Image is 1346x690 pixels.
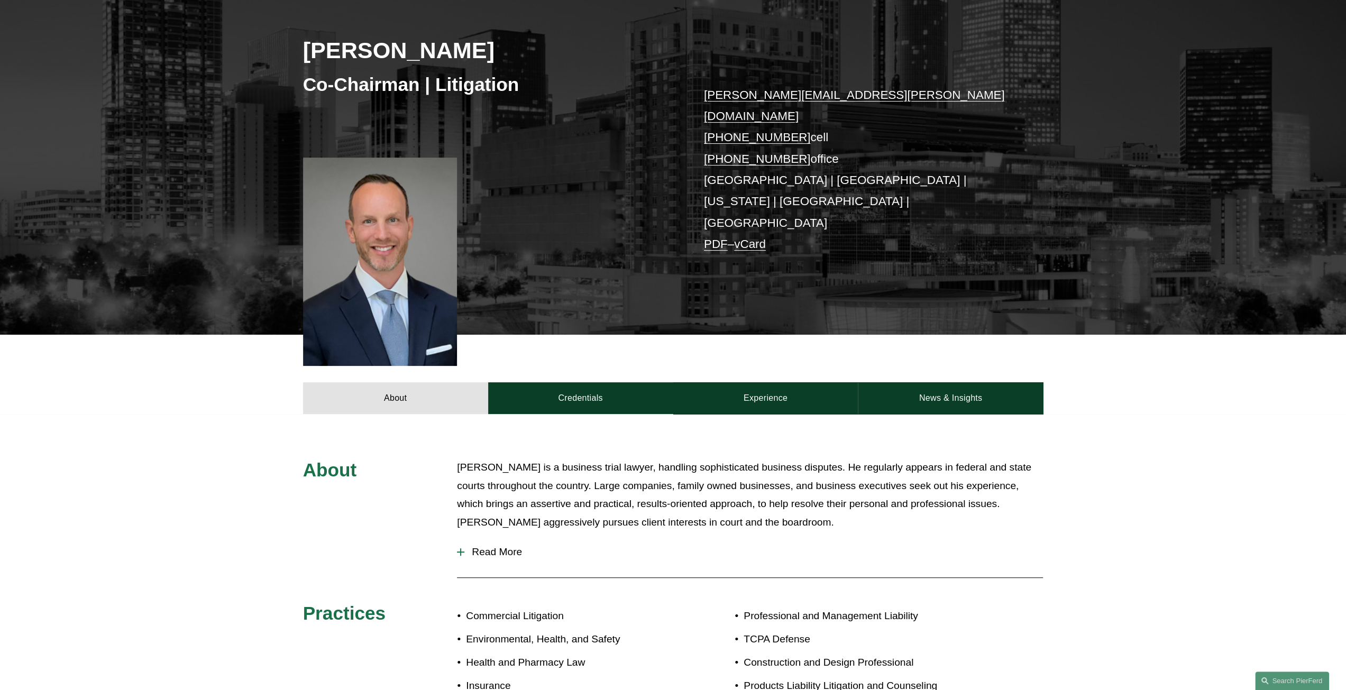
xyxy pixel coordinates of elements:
p: Professional and Management Liability [744,607,982,625]
p: [PERSON_NAME] is a business trial lawyer, handling sophisticated business disputes. He regularly ... [457,458,1043,531]
a: [PHONE_NUMBER] [704,152,811,165]
p: Environmental, Health, and Safety [466,630,673,649]
a: vCard [734,237,766,251]
a: [PHONE_NUMBER] [704,131,811,144]
a: Credentials [488,382,673,414]
p: TCPA Defense [744,630,982,649]
a: Experience [673,382,858,414]
h3: Co-Chairman | Litigation [303,73,673,96]
p: Commercial Litigation [466,607,673,625]
a: About [303,382,488,414]
a: Search this site [1255,671,1329,690]
p: cell office [GEOGRAPHIC_DATA] | [GEOGRAPHIC_DATA] | [US_STATE] | [GEOGRAPHIC_DATA] | [GEOGRAPHIC_... [704,85,1012,255]
a: News & Insights [858,382,1043,414]
a: [PERSON_NAME][EMAIL_ADDRESS][PERSON_NAME][DOMAIN_NAME] [704,88,1005,123]
h2: [PERSON_NAME] [303,36,673,64]
button: Read More [457,538,1043,566]
span: About [303,459,357,480]
p: Construction and Design Professional [744,654,982,672]
a: PDF [704,237,728,251]
span: Read More [464,546,1043,558]
span: Practices [303,603,386,623]
p: Health and Pharmacy Law [466,654,673,672]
